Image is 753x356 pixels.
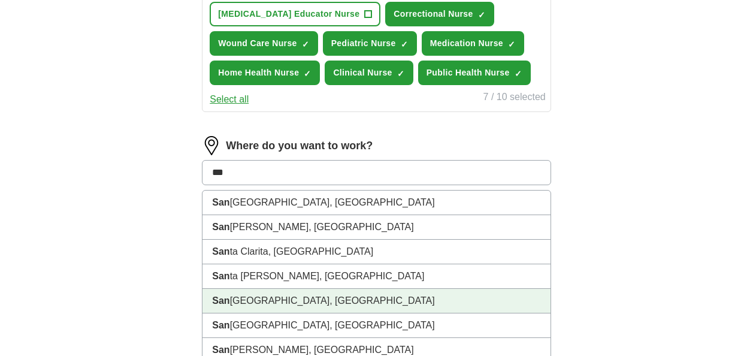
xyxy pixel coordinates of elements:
span: Medication Nurse [430,37,503,50]
span: Public Health Nurse [427,67,510,79]
span: [MEDICAL_DATA] Educator Nurse [218,8,359,20]
span: ✓ [515,69,522,79]
button: Pediatric Nurse✓ [323,31,417,56]
label: Where do you want to work? [226,138,373,154]
span: Clinical Nurse [333,67,392,79]
button: [MEDICAL_DATA] Educator Nurse [210,2,380,26]
li: [GEOGRAPHIC_DATA], [GEOGRAPHIC_DATA] [202,289,550,313]
li: [GEOGRAPHIC_DATA], [GEOGRAPHIC_DATA] [202,191,550,215]
span: ✓ [397,69,404,79]
strong: San [212,197,229,207]
strong: San [212,295,229,306]
li: ta [PERSON_NAME], [GEOGRAPHIC_DATA] [202,264,550,289]
span: ✓ [508,40,515,49]
span: Pediatric Nurse [331,37,396,50]
span: Home Health Nurse [218,67,299,79]
button: Correctional Nurse✓ [385,2,494,26]
button: Home Health Nurse✓ [210,61,320,85]
span: ✓ [304,69,311,79]
img: location.png [202,136,221,155]
strong: San [212,320,229,330]
span: Wound Care Nurse [218,37,297,50]
strong: San [212,271,229,281]
button: Select all [210,92,249,107]
button: Public Health Nurse✓ [418,61,531,85]
div: 7 / 10 selected [483,90,546,107]
span: Correctional Nurse [394,8,473,20]
li: [GEOGRAPHIC_DATA], [GEOGRAPHIC_DATA] [202,313,550,338]
button: Medication Nurse✓ [422,31,524,56]
span: ✓ [478,10,485,20]
button: Wound Care Nurse✓ [210,31,317,56]
span: ✓ [401,40,408,49]
button: Clinical Nurse✓ [325,61,413,85]
strong: San [212,345,229,355]
span: ✓ [302,40,309,49]
li: ta Clarita, [GEOGRAPHIC_DATA] [202,240,550,264]
strong: San [212,246,229,257]
strong: San [212,222,229,232]
li: [PERSON_NAME], [GEOGRAPHIC_DATA] [202,215,550,240]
